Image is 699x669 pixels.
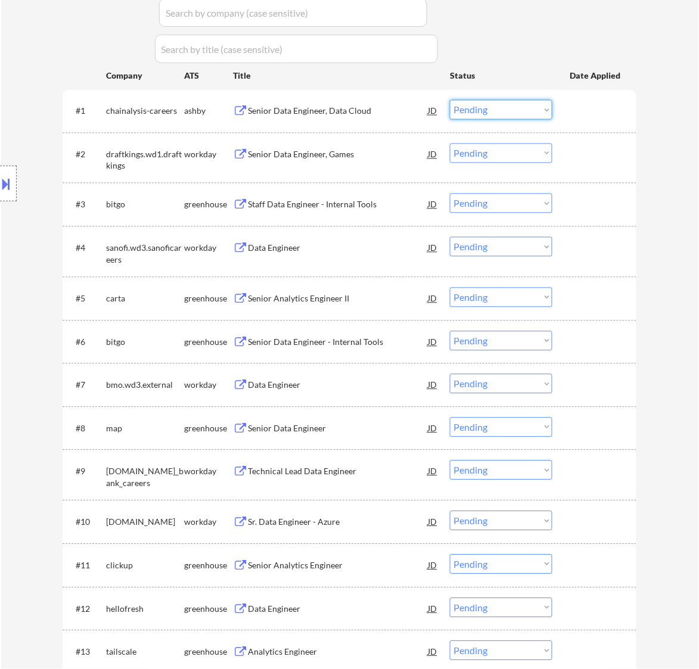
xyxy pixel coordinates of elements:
div: JD [427,418,439,439]
div: Date Applied [570,70,622,82]
div: Staff Data Engineer - Internal Tools [248,199,428,211]
div: #12 [76,603,97,615]
div: #8 [76,423,97,435]
div: Senior Analytics Engineer [248,560,428,572]
div: greenhouse [184,560,233,572]
div: JD [427,460,439,482]
div: Senior Data Engineer - Internal Tools [248,337,428,348]
div: Senior Data Engineer, Data Cloud [248,105,428,117]
div: greenhouse [184,293,233,305]
div: #7 [76,379,97,391]
div: [DOMAIN_NAME] [106,516,184,528]
div: Senior Analytics Engineer II [248,293,428,305]
div: greenhouse [184,423,233,435]
div: #11 [76,560,97,572]
div: #9 [76,466,97,478]
div: Data Engineer [248,603,428,615]
div: map [106,423,184,435]
div: Data Engineer [248,379,428,391]
div: #10 [76,516,97,528]
div: JD [427,555,439,576]
div: carta [106,293,184,305]
div: #6 [76,337,97,348]
div: Status [450,64,552,86]
div: clickup [106,560,184,572]
div: #13 [76,646,97,658]
div: JD [427,641,439,662]
div: JD [427,598,439,620]
div: Senior Data Engineer, Games [248,149,428,161]
div: Senior Data Engineer [248,423,428,435]
div: tailscale [106,646,184,658]
div: greenhouse [184,337,233,348]
div: greenhouse [184,603,233,615]
div: ATS [184,70,233,82]
div: workday [184,466,233,478]
div: JD [427,511,439,533]
div: JD [427,288,439,309]
div: JD [427,194,439,215]
div: [DOMAIN_NAME]_bank_careers [106,466,184,489]
div: workday [184,379,233,391]
div: JD [427,144,439,165]
div: JD [427,100,439,122]
div: Title [233,70,439,82]
div: JD [427,237,439,259]
div: Analytics Engineer [248,646,428,658]
div: Company [106,70,184,82]
input: Search by title (case sensitive) [155,35,438,63]
div: workday [184,516,233,528]
div: hellofresh [106,603,184,615]
div: bmo.wd3.external [106,379,184,391]
div: #5 [76,293,97,305]
div: Technical Lead Data Engineer [248,466,428,478]
div: JD [427,331,439,353]
div: bitgo [106,337,184,348]
div: Data Engineer [248,242,428,254]
div: Sr. Data Engineer - Azure [248,516,428,528]
div: greenhouse [184,646,233,658]
div: JD [427,374,439,396]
